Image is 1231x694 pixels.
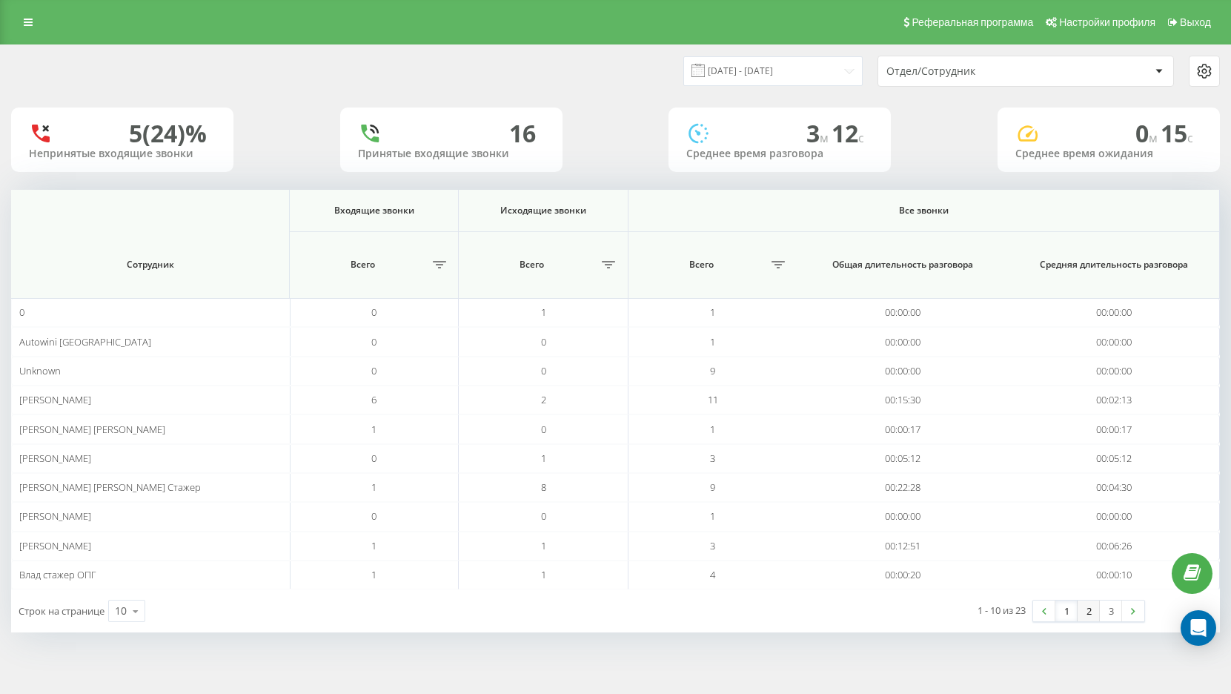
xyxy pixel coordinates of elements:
[541,568,546,581] span: 1
[371,480,376,494] span: 1
[686,148,873,160] div: Среднее время разговора
[797,357,1009,386] td: 00:00:00
[541,423,546,436] span: 0
[297,259,428,271] span: Всего
[710,509,715,523] span: 1
[978,603,1026,618] div: 1 - 10 из 23
[541,539,546,552] span: 1
[710,539,715,552] span: 3
[371,539,376,552] span: 1
[797,444,1009,473] td: 00:05:12
[710,335,715,348] span: 1
[636,259,767,271] span: Всего
[664,205,1183,217] span: Все звонки
[129,119,207,148] div: 5 (24)%
[1009,444,1220,473] td: 00:05:12
[797,532,1009,561] td: 00:12:51
[814,259,992,271] span: Общая длительность разговора
[19,509,91,523] span: [PERSON_NAME]
[305,205,443,217] span: Входящие звонки
[1009,561,1220,589] td: 00:00:10
[32,259,269,271] span: Сотрудник
[886,65,1064,78] div: Отдел/Сотрудник
[820,130,832,146] span: м
[710,364,715,377] span: 9
[541,452,546,465] span: 1
[1187,130,1193,146] span: c
[29,148,216,160] div: Непринятые входящие звонки
[710,452,715,465] span: 3
[1078,601,1100,621] a: 2
[1009,473,1220,502] td: 00:04:30
[541,335,546,348] span: 0
[371,509,376,523] span: 0
[371,452,376,465] span: 0
[1059,16,1155,28] span: Настройки профиля
[541,509,546,523] span: 0
[710,568,715,581] span: 4
[1181,610,1216,646] div: Open Intercom Messenger
[1009,357,1220,386] td: 00:00:00
[19,364,61,377] span: Unknown
[19,423,165,436] span: [PERSON_NAME] [PERSON_NAME]
[19,604,104,618] span: Строк на странице
[371,335,376,348] span: 0
[708,393,718,406] span: 11
[509,119,536,148] div: 16
[19,305,24,319] span: 0
[797,386,1009,414] td: 00:15:30
[541,305,546,319] span: 1
[19,335,151,348] span: Autowini [GEOGRAPHIC_DATA]
[797,502,1009,531] td: 00:00:00
[371,305,376,319] span: 0
[1009,414,1220,443] td: 00:00:17
[1015,148,1202,160] div: Среднее время ожидания
[912,16,1033,28] span: Реферальная программа
[19,393,91,406] span: [PERSON_NAME]
[1009,502,1220,531] td: 00:00:00
[19,452,91,465] span: [PERSON_NAME]
[541,480,546,494] span: 8
[797,561,1009,589] td: 00:00:20
[1100,601,1122,621] a: 3
[797,473,1009,502] td: 00:22:28
[710,305,715,319] span: 1
[466,259,597,271] span: Всего
[1161,117,1193,149] span: 15
[115,604,127,618] div: 10
[358,148,545,160] div: Принятые входящие звонки
[19,568,96,581] span: Влад стажер ОПГ
[1055,601,1078,621] a: 1
[1009,327,1220,356] td: 00:00:00
[1180,16,1211,28] span: Выход
[797,298,1009,327] td: 00:00:00
[1009,386,1220,414] td: 00:02:13
[1026,259,1202,271] span: Средняя длительность разговора
[19,539,91,552] span: [PERSON_NAME]
[710,423,715,436] span: 1
[541,364,546,377] span: 0
[1009,532,1220,561] td: 00:06:26
[797,327,1009,356] td: 00:00:00
[1149,130,1161,146] span: м
[474,205,612,217] span: Исходящие звонки
[19,480,201,494] span: [PERSON_NAME] [PERSON_NAME] Стажер
[371,393,376,406] span: 6
[371,423,376,436] span: 1
[710,480,715,494] span: 9
[797,414,1009,443] td: 00:00:17
[371,364,376,377] span: 0
[541,393,546,406] span: 2
[832,117,864,149] span: 12
[806,117,832,149] span: 3
[1009,298,1220,327] td: 00:00:00
[858,130,864,146] span: c
[371,568,376,581] span: 1
[1135,117,1161,149] span: 0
